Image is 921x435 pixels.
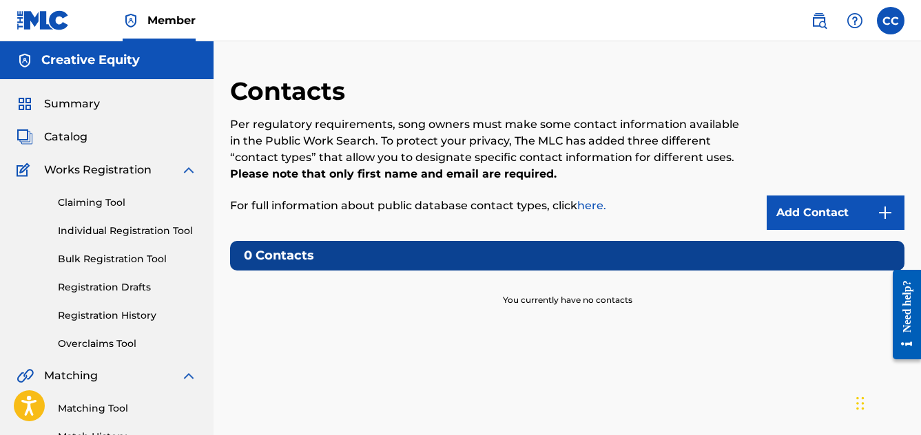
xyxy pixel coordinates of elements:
[180,368,197,384] img: expand
[41,52,140,68] h5: Creative Equity
[58,252,197,266] a: Bulk Registration Tool
[805,7,833,34] a: Public Search
[811,12,827,29] img: search
[503,277,632,306] p: You currently have no contacts
[58,224,197,238] a: Individual Registration Tool
[44,129,87,145] span: Catalog
[58,337,197,351] a: Overclaims Tool
[17,10,70,30] img: MLC Logo
[44,162,152,178] span: Works Registration
[856,383,865,424] div: Drag
[17,96,33,112] img: Summary
[58,308,197,323] a: Registration History
[577,199,606,212] a: here.
[230,116,749,182] p: Per regulatory requirements, song owners must make some contact information available in the Publ...
[44,368,98,384] span: Matching
[123,12,139,29] img: Top Rightsholder
[58,401,197,416] a: Matching Tool
[841,7,869,34] div: Help
[17,96,100,112] a: SummarySummary
[877,204,893,221] img: 9d2ae6d4665cec9f34b9.svg
[58,195,197,210] a: Claiming Tool
[230,241,904,270] h5: 0 Contacts
[17,52,33,69] img: Accounts
[17,162,34,178] img: Works Registration
[17,129,87,145] a: CatalogCatalog
[230,167,557,180] strong: Please note that only first name and email are required.
[44,96,100,112] span: Summary
[877,7,904,34] div: User Menu
[180,162,197,178] img: expand
[882,259,921,370] iframe: Resource Center
[147,12,196,28] span: Member
[847,12,863,29] img: help
[767,195,904,230] a: Add Contact
[852,369,921,435] iframe: Chat Widget
[17,368,34,384] img: Matching
[58,280,197,295] a: Registration Drafts
[17,129,33,145] img: Catalog
[230,198,749,214] p: For full information about public database contact types, click
[230,76,352,107] h2: Contacts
